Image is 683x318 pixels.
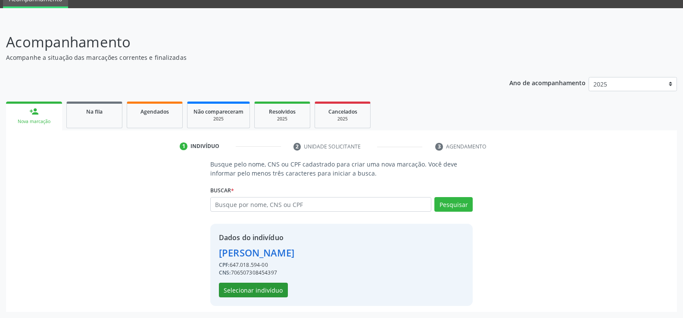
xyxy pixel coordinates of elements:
button: Selecionar indivíduo [219,283,288,297]
input: Busque por nome, CNS ou CPF [210,197,431,212]
p: Acompanhamento [6,31,476,53]
div: person_add [29,107,39,116]
span: Cancelados [328,108,357,115]
div: 706507308454397 [219,269,294,277]
span: Resolvidos [269,108,296,115]
div: Nova marcação [12,118,56,125]
span: Agendados [140,108,169,115]
div: 1 [180,142,187,150]
div: 2025 [261,116,304,122]
span: CNS: [219,269,231,276]
label: Buscar [210,184,234,197]
div: [PERSON_NAME] [219,246,294,260]
p: Busque pelo nome, CNS ou CPF cadastrado para criar uma nova marcação. Você deve informar pelo men... [210,160,473,178]
p: Ano de acompanhamento [509,77,586,88]
div: 647.018.594-00 [219,261,294,269]
span: Na fila [86,108,103,115]
button: Pesquisar [434,197,473,212]
div: Dados do indivíduo [219,232,294,243]
div: 2025 [321,116,364,122]
div: Indivíduo [190,142,219,150]
span: CPF: [219,261,230,269]
p: Acompanhe a situação das marcações correntes e finalizadas [6,53,476,62]
span: Não compareceram [193,108,243,115]
div: 2025 [193,116,243,122]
